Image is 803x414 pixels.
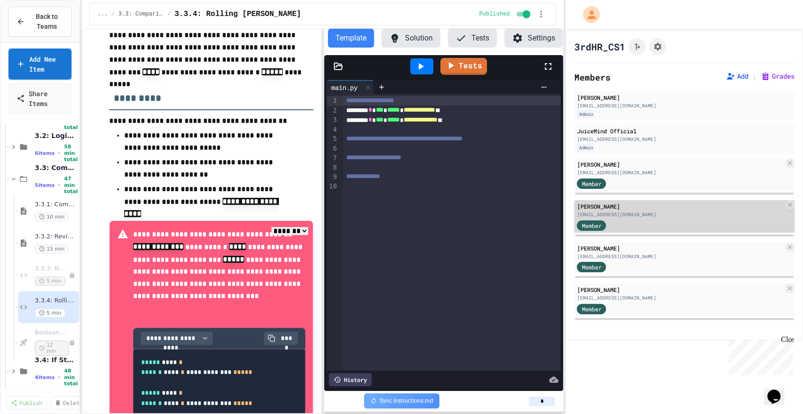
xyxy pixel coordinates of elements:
div: Chat with us now!Close [4,4,65,60]
span: 15 min [35,244,69,253]
span: 48 min total [64,368,78,387]
div: [PERSON_NAME] [577,285,783,294]
span: 3.3.1: Comparison Operators [35,201,77,209]
span: 5 min [35,276,65,285]
button: Solution [382,29,440,48]
div: Admin [577,144,595,152]
span: Member [581,221,601,230]
div: 1 [326,96,338,106]
span: / [111,10,115,18]
a: Publish [7,396,47,409]
span: • [58,373,60,381]
div: JuiceMind Official [577,127,792,135]
span: 3.5: More than Two Choices [35,388,77,396]
button: Settings [504,29,563,48]
div: 6 [326,144,338,154]
button: Click to see fork details [628,38,645,55]
span: | [752,71,757,82]
div: 7 [326,154,338,163]
span: • [58,181,60,189]
div: [EMAIL_ADDRESS][DOMAIN_NAME] [577,136,792,143]
span: 3.3: Comparison Operators [119,10,164,18]
button: Grades [761,72,795,81]
div: Content is published and visible to students [479,8,533,20]
span: 3.3.4: Rolling [PERSON_NAME] [35,297,77,305]
span: Booleans and Comparison operators - Quiz [35,329,69,337]
h2: Members [574,71,610,84]
span: 3.4: If Statements [35,356,77,364]
div: [EMAIL_ADDRESS][DOMAIN_NAME] [577,294,783,301]
div: My Account [573,4,602,25]
span: 3.3.3: NHS Candidates [35,265,69,273]
div: 2 [326,106,338,116]
span: 4 items [35,374,55,381]
span: 10 min [35,212,69,221]
span: 3.2: Logical Operators [35,131,77,140]
span: 3.3.4: Rolling Evens [175,8,301,20]
div: main.py [326,82,362,92]
div: [PERSON_NAME] [577,160,783,169]
div: Admin [577,110,595,118]
div: 3 [326,115,338,125]
div: [PERSON_NAME] [577,93,792,102]
span: Back to Teams [31,12,64,32]
span: 3.3.2: Review - Comparison Operators [35,233,77,241]
span: 12 min [35,341,69,356]
div: [EMAIL_ADDRESS][DOMAIN_NAME] [577,169,783,176]
span: / [167,10,171,18]
div: [EMAIL_ADDRESS][DOMAIN_NAME] [577,102,792,109]
div: History [329,373,372,386]
button: Template [328,29,374,48]
span: • [58,149,60,157]
div: [PERSON_NAME] [577,244,783,252]
a: Tests [440,58,487,75]
span: 6 items [35,150,55,156]
span: Member [581,179,601,188]
button: Assignment Settings [649,38,666,55]
span: 5 min [35,308,65,317]
button: Add [726,72,748,81]
div: [EMAIL_ADDRESS][DOMAIN_NAME] [577,211,783,218]
span: ... [97,10,108,18]
iframe: chat widget [725,335,794,375]
button: Back to Teams [8,7,72,37]
span: 5 items [35,182,55,188]
span: Published [479,10,510,18]
h1: 3rdHR_CS1 [574,40,625,53]
span: 3.3: Comparison Operators [35,163,77,172]
div: 10 [326,182,338,191]
div: Sync instructions.md [364,393,439,408]
div: [EMAIL_ADDRESS][DOMAIN_NAME] [577,253,783,260]
div: main.py [326,80,374,94]
span: 58 min total [64,144,78,162]
a: Add New Item [8,49,72,80]
div: Unpublished [69,272,75,278]
div: 5 [326,134,338,144]
span: 47 min total [64,176,78,195]
div: [PERSON_NAME] [577,202,783,211]
div: 9 [326,172,338,182]
div: 8 [326,163,338,172]
div: Unpublished [69,339,75,346]
iframe: chat widget [763,376,794,405]
a: Share Items [8,83,72,114]
a: Delete [50,396,87,409]
button: Tests [448,29,497,48]
span: Member [581,263,601,271]
span: Member [581,305,601,313]
div: 4 [326,125,338,135]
